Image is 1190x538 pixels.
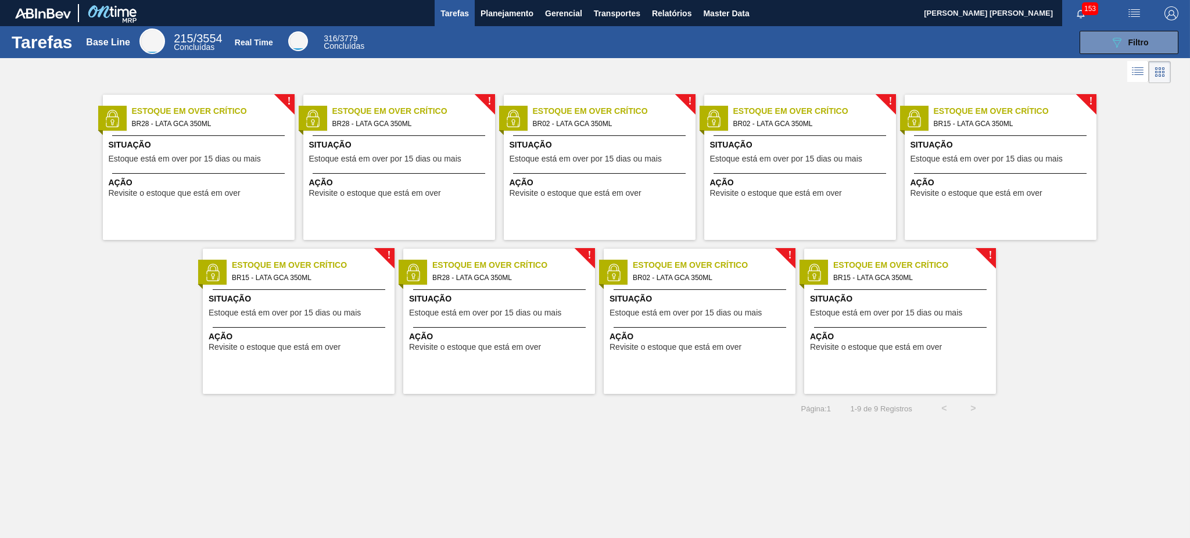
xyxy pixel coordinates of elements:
[605,264,622,281] img: status
[209,331,392,343] span: Ação
[235,38,273,47] div: Real Time
[633,271,786,284] span: BR02 - LATA GCA 350ML
[848,404,912,413] span: 1 - 9 de 9 Registros
[510,155,662,163] span: Estoque está em over por 15 dias ou mais
[204,264,221,281] img: status
[409,309,561,317] span: Estoque está em over por 15 dias ou mais
[710,139,893,151] span: Situação
[688,97,691,106] span: !
[174,34,222,51] div: Base Line
[1089,97,1092,106] span: !
[332,105,495,117] span: Estoque em Over Crítico
[324,41,364,51] span: Concluídas
[309,189,441,198] span: Revisite o estoque que está em over
[810,293,993,305] span: Situação
[287,97,291,106] span: !
[1127,61,1149,83] div: Visão em Lista
[1128,38,1149,47] span: Filtro
[633,259,795,271] span: Estoque em Over Crítico
[610,309,762,317] span: Estoque está em over por 15 dias ou mais
[652,6,691,20] span: Relatórios
[911,177,1094,189] span: Ação
[934,105,1096,117] span: Estoque em Over Crítico
[1082,2,1098,15] span: 153
[533,117,686,130] span: BR02 - LATA GCA 350ML
[432,259,595,271] span: Estoque em Over Crítico
[409,343,541,352] span: Revisite o estoque que está em over
[733,117,887,130] span: BR02 - LATA GCA 350ML
[481,6,533,20] span: Planejamento
[510,177,693,189] span: Ação
[1149,61,1171,83] div: Visão em Cards
[324,34,337,43] span: 316
[504,110,522,127] img: status
[587,251,591,260] span: !
[139,28,165,54] div: Base Line
[888,97,892,106] span: !
[833,271,987,284] span: BR15 - LATA GCA 350ML
[324,35,364,50] div: Real Time
[594,6,640,20] span: Transportes
[232,271,385,284] span: BR15 - LATA GCA 350ML
[810,309,962,317] span: Estoque está em over por 15 dias ou mais
[109,139,292,151] span: Situação
[934,117,1087,130] span: BR15 - LATA GCA 350ML
[404,264,422,281] img: status
[174,32,193,45] span: 215
[209,293,392,305] span: Situação
[1164,6,1178,20] img: Logout
[610,293,793,305] span: Situação
[86,37,130,48] div: Base Line
[309,177,492,189] span: Ação
[733,105,896,117] span: Estoque em Over Crítico
[488,97,491,106] span: !
[288,31,308,51] div: Real Time
[409,293,592,305] span: Situação
[174,42,214,52] span: Concluídas
[545,6,582,20] span: Gerencial
[911,155,1063,163] span: Estoque está em over por 15 dias ou mais
[1080,31,1178,54] button: Filtro
[309,139,492,151] span: Situação
[15,8,71,19] img: TNhmsLtSVTkK8tSr43FrP2fwEKptu5GPRR3wAAAABJRU5ErkJggg==
[109,177,292,189] span: Ação
[703,6,749,20] span: Master Data
[911,189,1042,198] span: Revisite o estoque que está em over
[705,110,722,127] img: status
[1062,5,1099,21] button: Notificações
[132,105,295,117] span: Estoque em Over Crítico
[440,6,469,20] span: Tarefas
[109,189,241,198] span: Revisite o estoque que está em over
[432,271,586,284] span: BR28 - LATA GCA 350ML
[510,139,693,151] span: Situação
[959,394,988,423] button: >
[387,251,390,260] span: !
[232,259,395,271] span: Estoque em Over Crítico
[209,309,361,317] span: Estoque está em over por 15 dias ou mais
[1127,6,1141,20] img: userActions
[324,34,357,43] span: / 3779
[304,110,321,127] img: status
[510,189,641,198] span: Revisite o estoque que está em over
[109,155,261,163] span: Estoque está em over por 15 dias ou mais
[911,139,1094,151] span: Situação
[610,343,741,352] span: Revisite o estoque que está em over
[788,251,791,260] span: !
[12,35,73,49] h1: Tarefas
[533,105,696,117] span: Estoque em Over Crítico
[174,32,222,45] span: / 3554
[833,259,996,271] span: Estoque em Over Crítico
[710,177,893,189] span: Ação
[710,155,862,163] span: Estoque está em over por 15 dias ou mais
[103,110,121,127] img: status
[988,251,992,260] span: !
[810,331,993,343] span: Ação
[332,117,486,130] span: BR28 - LATA GCA 350ML
[132,117,285,130] span: BR28 - LATA GCA 350ML
[710,189,842,198] span: Revisite o estoque que está em over
[610,331,793,343] span: Ação
[801,404,831,413] span: Página : 1
[209,343,340,352] span: Revisite o estoque que está em over
[930,394,959,423] button: <
[810,343,942,352] span: Revisite o estoque que está em over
